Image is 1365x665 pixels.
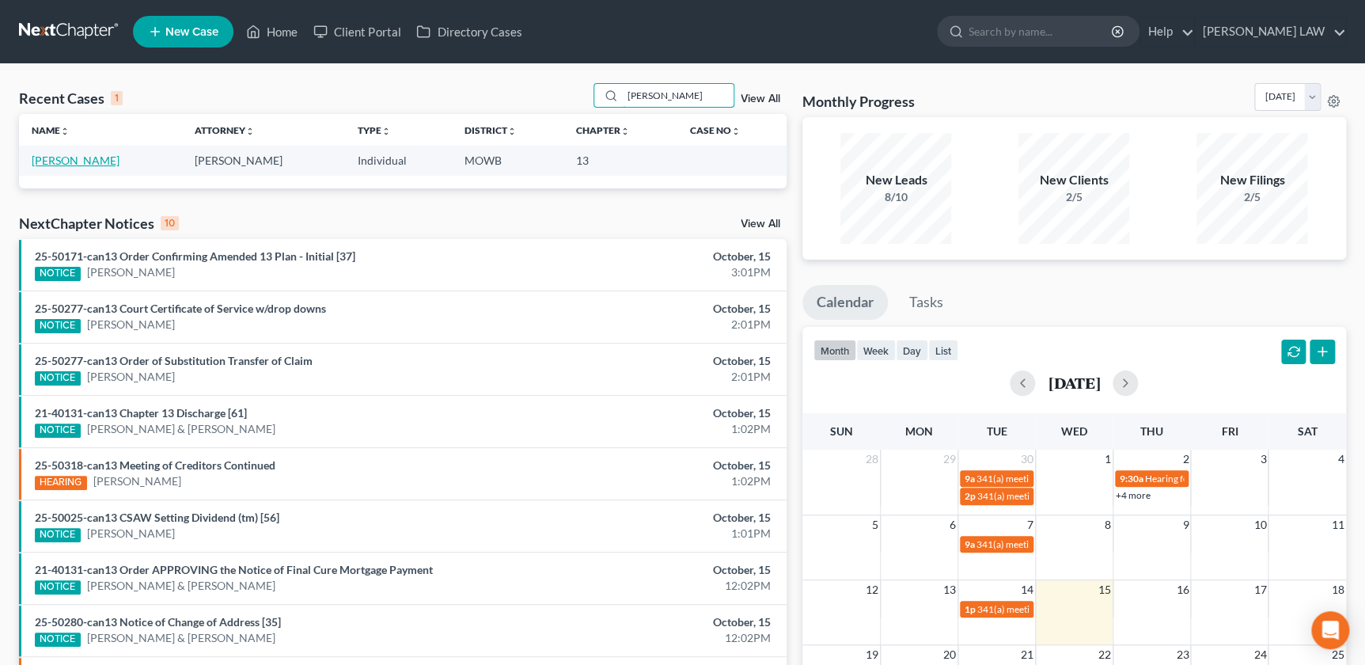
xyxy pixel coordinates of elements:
[536,421,771,437] div: 1:02PM
[895,285,957,320] a: Tasks
[1258,450,1268,469] span: 3
[35,511,279,524] a: 25-50025-can13 CSAW Setting Dividend (tm) [56]
[32,124,70,136] a: Nameunfold_more
[948,515,957,534] span: 6
[536,353,771,369] div: October, 15
[1195,17,1345,46] a: [PERSON_NAME] LAW
[1297,424,1317,438] span: Sat
[942,450,957,469] span: 29
[536,369,771,385] div: 2:01PM
[35,267,81,281] div: NOTICE
[1140,424,1163,438] span: Thu
[35,249,355,263] a: 25-50171-can13 Order Confirming Amended 13 Plan - Initial [37]
[1311,611,1349,649] div: Open Intercom Messenger
[1103,450,1113,469] span: 1
[829,424,852,438] span: Sun
[345,146,452,175] td: Individual
[1221,424,1238,438] span: Fri
[87,369,175,385] a: [PERSON_NAME]
[464,124,517,136] a: Districtunfold_more
[928,340,958,361] button: list
[35,528,81,542] div: NOTICE
[870,515,880,534] span: 5
[965,490,976,502] span: 2p
[536,458,771,473] div: October, 15
[35,371,81,386] div: NOTICE
[977,490,1130,502] span: 341(a) meeting for [PERSON_NAME]
[1116,489,1151,501] a: +4 more
[305,17,408,46] a: Client Portal
[35,458,275,472] a: 25-50318-can13 Meeting of Creditors Continued
[623,84,734,107] input: Search by name...
[536,405,771,421] div: October, 15
[802,92,915,111] h3: Monthly Progress
[1330,580,1346,599] span: 18
[864,580,880,599] span: 12
[1019,580,1035,599] span: 14
[182,146,345,175] td: [PERSON_NAME]
[802,285,888,320] a: Calendar
[408,17,529,46] a: Directory Cases
[1252,645,1268,664] span: 24
[1252,515,1268,534] span: 10
[35,563,433,576] a: 21-40131-can13 Order APPROVING the Notice of Final Cure Mortgage Payment
[864,645,880,664] span: 19
[35,354,313,367] a: 25-50277-can13 Order of Substitution Transfer of Claim
[986,424,1007,438] span: Tue
[976,473,1129,484] span: 341(a) meeting for [PERSON_NAME]
[1181,515,1190,534] span: 9
[536,562,771,578] div: October, 15
[1196,171,1307,189] div: New Filings
[19,214,179,233] div: NextChapter Notices
[238,17,305,46] a: Home
[87,578,275,594] a: [PERSON_NAME] & [PERSON_NAME]
[536,526,771,541] div: 1:01PM
[969,17,1113,46] input: Search by name...
[1018,171,1129,189] div: New Clients
[1337,450,1346,469] span: 4
[19,89,123,108] div: Recent Cases
[111,91,123,105] div: 1
[452,146,563,175] td: MOWB
[896,340,928,361] button: day
[856,340,896,361] button: week
[690,124,741,136] a: Case Nounfold_more
[741,218,780,230] a: View All
[942,580,957,599] span: 13
[93,473,181,489] a: [PERSON_NAME]
[741,93,780,104] a: View All
[87,264,175,280] a: [PERSON_NAME]
[245,127,255,136] i: unfold_more
[576,124,630,136] a: Chapterunfold_more
[32,154,119,167] a: [PERSON_NAME]
[965,538,975,550] span: 9a
[976,538,1213,550] span: 341(a) meeting for [PERSON_NAME] & [PERSON_NAME]
[536,510,771,526] div: October, 15
[87,630,275,646] a: [PERSON_NAME] & [PERSON_NAME]
[1330,515,1346,534] span: 11
[87,421,275,437] a: [PERSON_NAME] & [PERSON_NAME]
[87,526,175,541] a: [PERSON_NAME]
[165,26,218,38] span: New Case
[1048,374,1100,391] h2: [DATE]
[536,578,771,594] div: 12:02PM
[813,340,856,361] button: month
[536,249,771,264] div: October, 15
[1061,424,1087,438] span: Wed
[1097,645,1113,664] span: 22
[942,645,957,664] span: 20
[1140,17,1193,46] a: Help
[195,124,255,136] a: Attorneyunfold_more
[536,614,771,630] div: October, 15
[1019,450,1035,469] span: 30
[1097,580,1113,599] span: 15
[840,189,951,205] div: 8/10
[1103,515,1113,534] span: 8
[35,319,81,333] div: NOTICE
[731,127,741,136] i: unfold_more
[507,127,517,136] i: unfold_more
[60,127,70,136] i: unfold_more
[1018,189,1129,205] div: 2/5
[35,406,247,420] a: 21-40131-can13 Chapter 13 Discharge [61]
[1145,473,1268,484] span: Hearing for [PERSON_NAME]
